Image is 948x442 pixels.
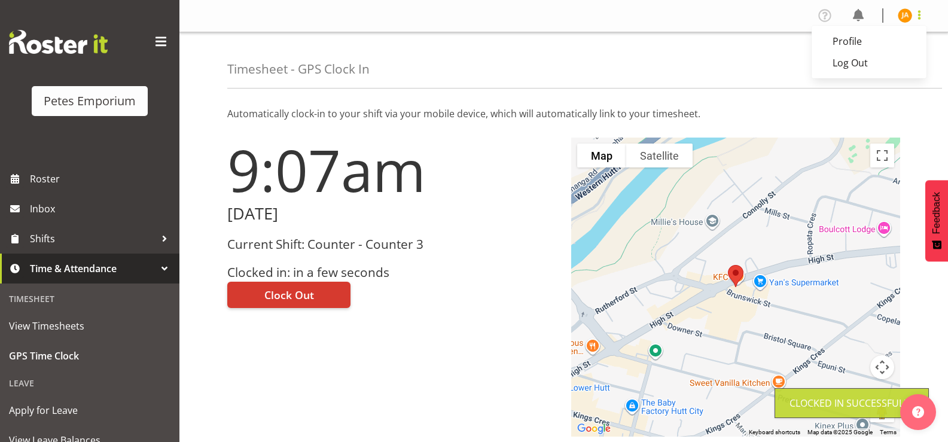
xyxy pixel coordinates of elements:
button: Show satellite imagery [626,144,693,167]
a: Log Out [812,52,926,74]
button: Toggle fullscreen view [870,144,894,167]
button: Keyboard shortcuts [749,428,800,437]
span: Clock Out [264,287,314,303]
button: Show street map [577,144,626,167]
span: Inbox [30,200,173,218]
div: Leave [3,371,176,395]
a: View Timesheets [3,311,176,341]
p: Automatically clock-in to your shift via your mobile device, which will automatically link to you... [227,106,900,121]
img: Rosterit website logo [9,30,108,54]
div: Clocked in Successfully [790,396,914,410]
div: Timesheet [3,286,176,311]
a: GPS Time Clock [3,341,176,371]
h3: Clocked in: in a few seconds [227,266,557,279]
span: Shifts [30,230,156,248]
span: Feedback [931,192,942,234]
h1: 9:07am [227,138,557,202]
button: Clock Out [227,282,350,308]
h2: [DATE] [227,205,557,223]
span: View Timesheets [9,317,170,335]
button: Feedback - Show survey [925,180,948,261]
h3: Current Shift: Counter - Counter 3 [227,237,557,251]
span: Map data ©2025 Google [807,429,873,435]
img: help-xxl-2.png [912,406,924,418]
img: Google [574,421,614,437]
a: Open this area in Google Maps (opens a new window) [574,421,614,437]
div: Petes Emporium [44,92,136,110]
span: Time & Attendance [30,260,156,278]
img: jeseryl-armstrong10788.jpg [898,8,912,23]
h4: Timesheet - GPS Clock In [227,62,370,76]
button: Map camera controls [870,355,894,379]
a: Terms (opens in new tab) [880,429,897,435]
span: Apply for Leave [9,401,170,419]
a: Profile [812,31,926,52]
a: Apply for Leave [3,395,176,425]
span: Roster [30,170,173,188]
span: GPS Time Clock [9,347,170,365]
